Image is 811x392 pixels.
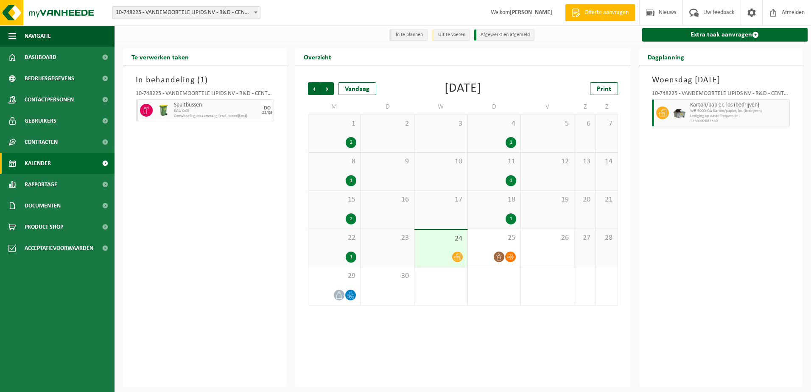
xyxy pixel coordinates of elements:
[590,82,618,95] a: Print
[690,102,788,109] span: Karton/papier, los (bedrijven)
[25,153,51,174] span: Kalender
[25,68,74,89] span: Bedrijfsgegevens
[25,47,56,68] span: Dashboard
[445,82,481,95] div: [DATE]
[419,119,463,129] span: 3
[600,119,613,129] span: 7
[525,119,570,129] span: 5
[25,174,57,195] span: Rapportage
[506,175,516,186] div: 1
[525,233,570,243] span: 26
[123,48,197,65] h2: Te verwerken taken
[579,233,591,243] span: 27
[521,99,574,115] td: V
[596,99,618,115] td: Z
[313,195,357,204] span: 15
[579,157,591,166] span: 13
[365,119,410,129] span: 2
[25,89,74,110] span: Contactpersonen
[313,157,357,166] span: 8
[365,272,410,281] span: 30
[321,82,334,95] span: Volgende
[574,99,596,115] td: Z
[565,4,635,21] a: Offerte aanvragen
[472,157,517,166] span: 11
[136,91,274,99] div: 10-748225 - VANDEMOORTELE LIPIDS NV - R&D - CENTER - IZEGEM
[308,99,361,115] td: M
[365,195,410,204] span: 16
[112,7,260,19] span: 10-748225 - VANDEMOORTELE LIPIDS NV - R&D - CENTER - IZEGEM
[673,106,686,119] img: WB-5000-GAL-GY-01
[346,175,356,186] div: 1
[308,82,321,95] span: Vorige
[639,48,693,65] h2: Dagplanning
[579,119,591,129] span: 6
[432,29,470,41] li: Uit te voeren
[295,48,340,65] h2: Overzicht
[365,157,410,166] span: 9
[313,233,357,243] span: 22
[690,109,788,114] span: WB-5000-GA karton/papier, los (bedrijven)
[468,99,521,115] td: D
[112,6,260,19] span: 10-748225 - VANDEMOORTELE LIPIDS NV - R&D - CENTER - IZEGEM
[25,132,58,153] span: Contracten
[136,74,274,87] h3: In behandeling ( )
[157,104,170,117] img: WB-0240-HPE-GN-50
[579,195,591,204] span: 20
[600,233,613,243] span: 28
[25,216,63,238] span: Product Shop
[25,110,56,132] span: Gebruikers
[525,195,570,204] span: 19
[389,29,428,41] li: In te plannen
[642,28,808,42] a: Extra taak aanvragen
[419,157,463,166] span: 10
[414,99,468,115] td: W
[600,157,613,166] span: 14
[472,233,517,243] span: 25
[361,99,414,115] td: D
[652,74,790,87] h3: Woensdag [DATE]
[525,157,570,166] span: 12
[200,76,205,84] span: 1
[510,9,552,16] strong: [PERSON_NAME]
[690,119,788,124] span: T250002082380
[600,195,613,204] span: 21
[652,91,790,99] div: 10-748225 - VANDEMOORTELE LIPIDS NV - R&D - CENTER - IZEGEM
[313,119,357,129] span: 1
[264,106,271,111] div: DO
[472,195,517,204] span: 18
[474,29,534,41] li: Afgewerkt en afgemeld
[690,114,788,119] span: Lediging op vaste frequentie
[174,102,259,109] span: Spuitbussen
[506,137,516,148] div: 1
[174,109,259,114] span: KGA Colli
[419,234,463,244] span: 24
[174,114,259,119] span: Omwisseling op aanvraag (excl. voorrijkost)
[582,8,631,17] span: Offerte aanvragen
[365,233,410,243] span: 23
[25,238,93,259] span: Acceptatievoorwaarden
[262,111,272,115] div: 25/09
[597,86,611,92] span: Print
[346,213,356,224] div: 2
[25,25,51,47] span: Navigatie
[346,252,356,263] div: 1
[25,195,61,216] span: Documenten
[313,272,357,281] span: 29
[419,195,463,204] span: 17
[472,119,517,129] span: 4
[506,213,516,224] div: 1
[346,137,356,148] div: 2
[338,82,376,95] div: Vandaag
